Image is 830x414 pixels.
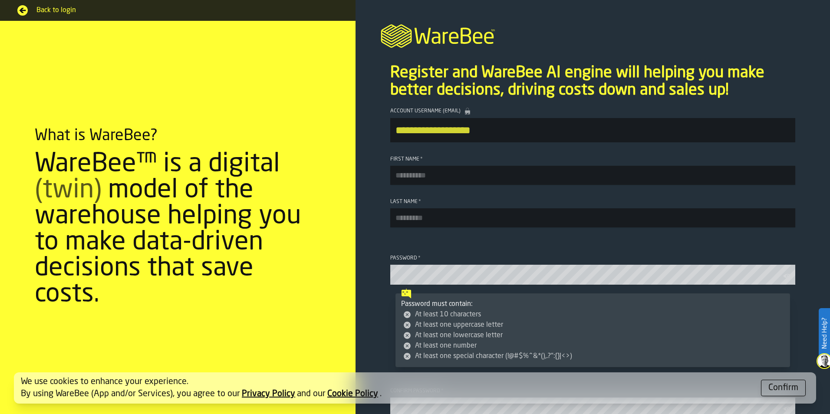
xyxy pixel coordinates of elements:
[390,156,795,162] div: First Name
[242,390,295,398] a: Privacy Policy
[21,376,754,400] div: We use cookies to enhance your experience. By using WareBee (App and/or Services), you agree to o...
[35,151,321,308] div: WareBee™ is a digital model of the warehouse helping you to make data-driven decisions that save ...
[418,199,421,205] span: Required
[390,118,795,142] input: button-toolbar-Account Username (Email)
[390,265,795,285] input: button-toolbar-Password
[403,309,784,320] li: At least 10 characters
[820,309,829,358] label: Need Help?
[35,177,102,204] span: (twin)
[327,390,378,398] a: Cookie Policy
[403,341,784,351] li: At least one number
[403,351,784,361] li: At least one special character (!@#$%^&*(),.?":{}|<>)
[390,108,795,115] div: Account Username (Email)
[17,5,338,16] a: Back to login
[390,255,795,285] label: button-toolbar-Password
[403,320,784,330] li: At least one uppercase letter
[14,372,816,404] div: alert-[object Object]
[356,14,830,56] a: logo-header
[418,255,421,261] span: Required
[783,272,794,280] button: button-toolbar-Password
[390,199,795,205] div: Last Name
[390,255,795,261] div: Password
[390,208,795,227] input: button-toolbar-Last Name
[390,166,795,185] input: button-toolbar-First Name
[403,330,784,341] li: At least one lowercase letter
[390,156,795,185] label: button-toolbar-First Name
[761,380,806,396] button: button-
[390,108,795,142] label: button-toolbar-Account Username (Email)
[36,5,338,16] span: Back to login
[401,299,784,361] div: Password must contain:
[420,156,423,162] span: Required
[768,382,798,394] div: Confirm
[390,64,795,99] p: Register and WareBee AI engine will helping you make better decisions, driving costs down and sal...
[35,127,158,145] div: What is WareBee?
[390,199,795,227] label: button-toolbar-Last Name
